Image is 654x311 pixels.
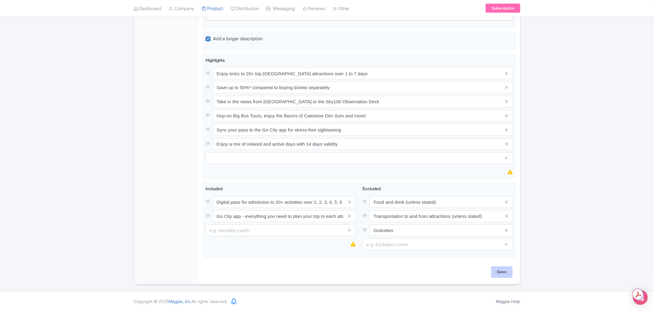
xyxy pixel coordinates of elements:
span: Excluded [363,186,381,191]
a: Magpie Help [496,299,520,304]
input: Save [491,266,513,278]
input: e.g. Includes Lunch [206,225,356,236]
span: Magpie, Inc. [169,299,192,304]
input: e.g. Excludes Lunch [363,239,513,250]
a: Subscription [486,4,520,13]
span: Included [206,186,223,191]
div: Copyright © 2025 All rights reserved. [130,298,231,305]
span: Add a longer description [213,36,263,41]
span: Highlights [206,57,225,63]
